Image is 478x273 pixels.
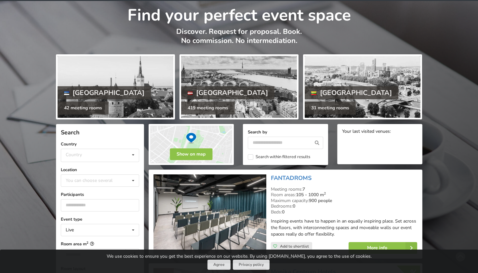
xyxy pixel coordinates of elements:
[248,129,323,135] label: Search by
[61,216,139,223] label: Event type
[271,198,417,204] div: Maximum capacity:
[170,148,212,160] button: Show on map
[66,152,82,157] div: Country
[61,241,139,247] label: Room area m
[56,1,422,26] h1: Find your perfect event space
[61,167,139,173] label: Location
[305,86,398,99] div: [GEOGRAPHIC_DATA]
[271,203,417,209] div: Bedrooms:
[56,54,175,119] a: [GEOGRAPHIC_DATA] 42 meeting rooms
[293,203,295,209] strong: 0
[342,129,418,135] div: Your last visited venues:
[271,192,417,198] div: Room areas:
[58,86,151,99] div: [GEOGRAPHIC_DATA]
[324,191,326,196] sup: 2
[181,86,275,99] div: [GEOGRAPHIC_DATA]
[303,54,422,119] a: [GEOGRAPHIC_DATA] 31 meeting rooms
[305,102,356,115] div: 31 meeting rooms
[58,102,109,115] div: 42 meeting rooms
[66,228,74,232] div: Live
[64,177,127,184] div: You can choose several
[282,209,285,215] strong: 0
[271,209,417,215] div: Beds:
[61,129,80,136] span: Search
[179,54,299,119] a: [GEOGRAPHIC_DATA] 419 meeting rooms
[153,174,266,254] img: Conference centre | Riga | FANTADROMS
[61,191,139,198] label: Participants
[233,260,270,270] a: Privacy policy
[271,186,417,192] div: Meeting rooms:
[271,218,417,238] p: Inspiring events have to happen in an equally inspiring place. Set across the floors, with interc...
[181,102,235,115] div: 419 meeting rooms
[309,198,332,204] strong: 900 people
[349,242,417,254] a: More info
[61,141,139,147] label: Country
[149,124,234,165] img: Show on map
[207,260,231,270] button: Agree
[302,186,305,192] strong: 7
[56,27,422,52] p: Discover. Request for proposal. Book. No commission. No intermediation.
[126,249,139,261] div: m
[86,240,88,245] sup: 2
[248,154,310,160] label: Search within filtered results
[296,192,326,198] strong: 105 - 1000 m
[280,244,309,249] span: Add to shortlist
[271,174,312,182] a: FANTADROMS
